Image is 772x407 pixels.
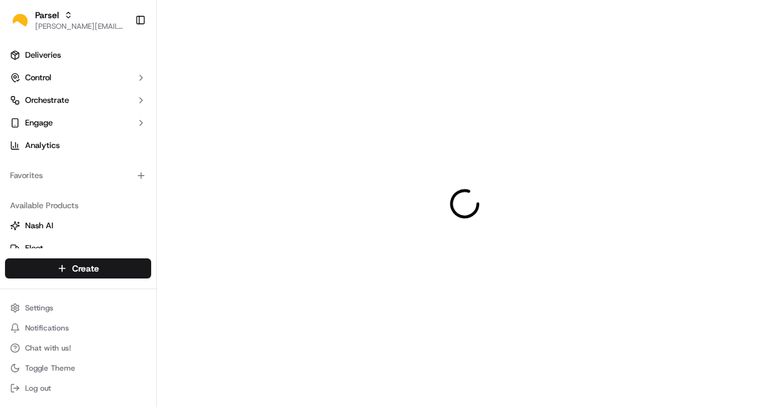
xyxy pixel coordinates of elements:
span: Chat with us! [25,343,71,353]
button: Parsel [35,9,59,21]
span: Control [25,72,51,83]
span: Toggle Theme [25,363,75,373]
a: Fleet [10,243,146,254]
span: Engage [25,117,53,129]
span: Nash AI [25,220,53,231]
span: Deliveries [25,50,61,61]
span: Fleet [25,243,43,254]
button: Settings [5,299,151,317]
span: Settings [25,303,53,313]
button: Chat with us! [5,339,151,357]
a: Analytics [5,135,151,156]
button: Toggle Theme [5,359,151,377]
div: Favorites [5,166,151,186]
button: Nash AI [5,216,151,236]
button: Orchestrate [5,90,151,110]
button: Control [5,68,151,88]
a: Nash AI [10,220,146,231]
button: Engage [5,113,151,133]
span: Log out [25,383,51,393]
span: Notifications [25,323,69,333]
button: ParselParsel[PERSON_NAME][EMAIL_ADDRESS][PERSON_NAME][DOMAIN_NAME] [5,5,130,35]
button: Log out [5,379,151,397]
button: Notifications [5,319,151,337]
div: Available Products [5,196,151,216]
span: Analytics [25,140,60,151]
button: [PERSON_NAME][EMAIL_ADDRESS][PERSON_NAME][DOMAIN_NAME] [35,21,125,31]
span: Orchestrate [25,95,69,106]
span: Create [72,262,99,275]
button: Create [5,258,151,278]
button: Fleet [5,238,151,258]
img: Parsel [10,11,30,30]
a: Deliveries [5,45,151,65]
